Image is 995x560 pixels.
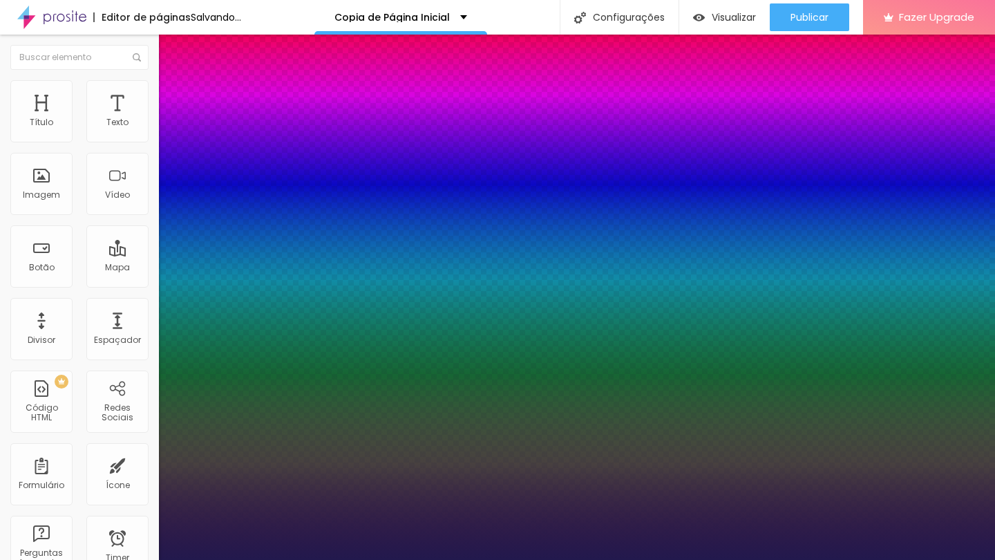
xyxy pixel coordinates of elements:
span: Visualizar [712,12,756,23]
div: Botão [29,263,55,272]
div: Vídeo [105,190,130,200]
div: Editor de páginas [93,12,191,22]
div: Título [30,118,53,127]
img: view-1.svg [693,12,705,24]
div: Mapa [105,263,130,272]
img: Icone [133,53,141,62]
div: Espaçador [94,335,141,345]
span: Fazer Upgrade [899,11,974,23]
div: Divisor [28,335,55,345]
div: Imagem [23,190,60,200]
p: Copia de Página Inicial [334,12,450,22]
div: Salvando... [191,12,241,22]
div: Texto [106,118,129,127]
img: Icone [574,12,586,24]
div: Redes Sociais [90,403,144,423]
button: Publicar [770,3,849,31]
div: Código HTML [14,403,68,423]
button: Visualizar [679,3,770,31]
div: Formulário [19,480,64,490]
div: Ícone [106,480,130,490]
input: Buscar elemento [10,45,149,70]
span: Publicar [790,12,828,23]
